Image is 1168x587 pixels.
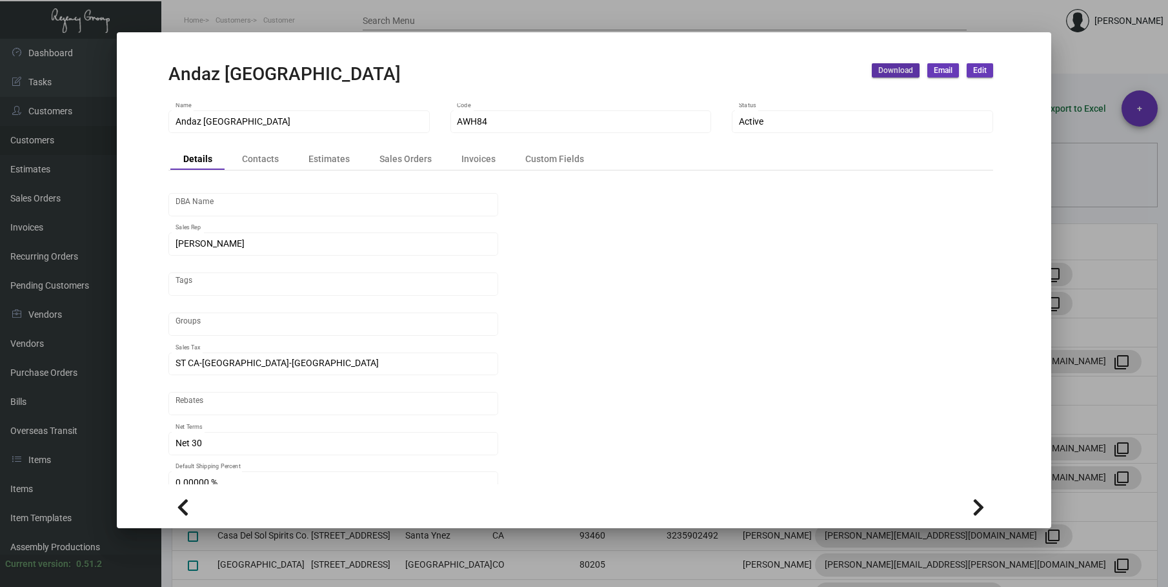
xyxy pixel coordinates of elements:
span: Download [878,65,913,76]
div: Invoices [461,152,496,165]
button: Download [872,63,920,77]
div: Contacts [242,152,279,165]
span: Active [739,116,763,127]
div: Sales Orders [379,152,432,165]
span: Email [934,65,952,76]
span: Edit [973,65,987,76]
h2: Andaz [GEOGRAPHIC_DATA] [168,63,401,85]
div: Details [183,152,212,165]
button: Email [927,63,959,77]
div: 0.51.2 [76,557,102,571]
button: Edit [967,63,993,77]
div: Current version: [5,557,71,571]
div: Estimates [308,152,350,165]
div: Custom Fields [525,152,584,165]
